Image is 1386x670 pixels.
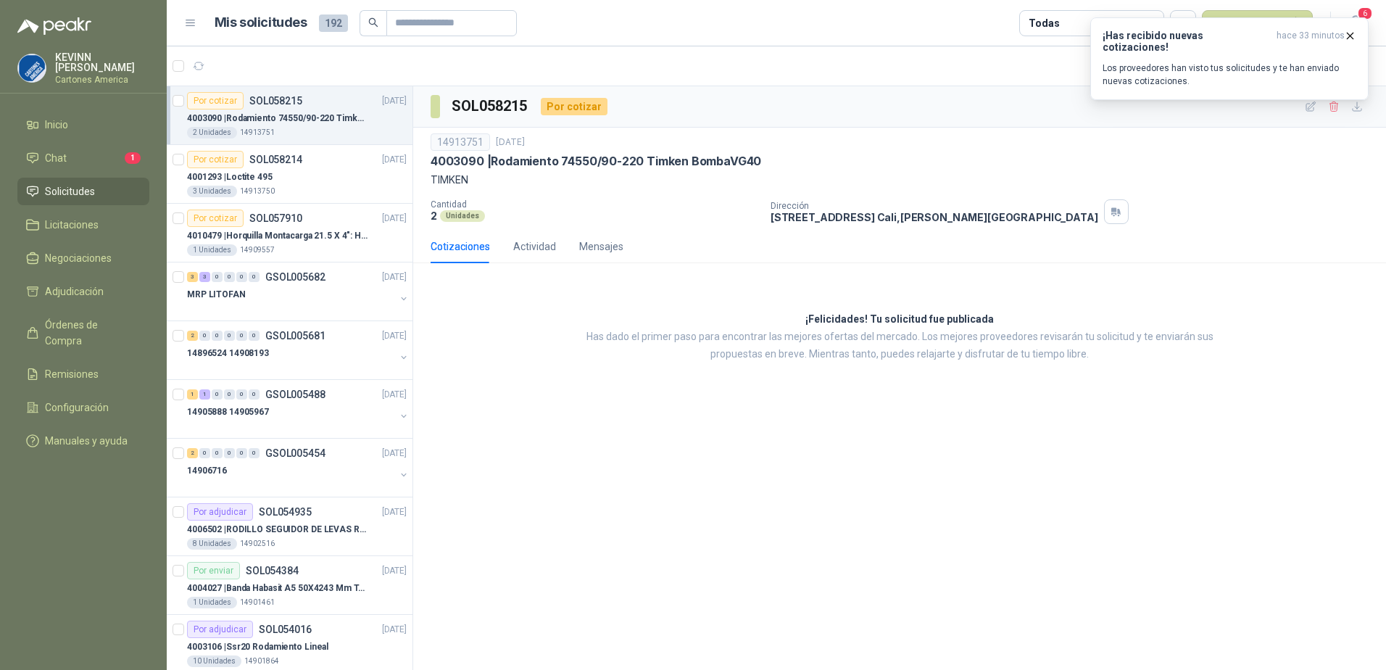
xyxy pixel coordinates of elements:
p: Has dado el primer paso para encontrar las mejores ofertas del mercado. Los mejores proveedores r... [566,328,1233,363]
p: 4006502 | RODILLO SEGUIDOR DE LEVAS REF. NATV-17-PPA [PERSON_NAME] [187,523,368,537]
div: 1 [187,389,198,400]
p: SOL054384 [246,566,299,576]
a: Manuales y ayuda [17,427,149,455]
a: Inicio [17,111,149,138]
a: 3 3 0 0 0 0 GSOL005682[DATE] MRP LITOFAN [187,268,410,315]
div: 0 [249,448,260,458]
div: Por cotizar [187,92,244,109]
div: 2 [187,331,198,341]
div: 0 [236,272,247,282]
p: [DATE] [382,388,407,402]
span: Inicio [45,117,68,133]
div: 0 [199,331,210,341]
p: [DATE] [496,136,525,149]
div: 2 Unidades [187,127,237,138]
p: [DATE] [382,212,407,226]
div: 0 [199,448,210,458]
span: Solicitudes [45,183,95,199]
div: 0 [224,389,235,400]
p: [STREET_ADDRESS] Cali , [PERSON_NAME][GEOGRAPHIC_DATA] [771,211,1098,223]
a: Chat1 [17,144,149,172]
div: 1 [199,389,210,400]
p: SOL058214 [249,154,302,165]
div: Por enviar [187,562,240,579]
p: Cantidad [431,199,759,210]
p: [DATE] [382,505,407,519]
p: 14905888 14905967 [187,405,269,419]
span: Configuración [45,400,109,415]
h1: Mis solicitudes [215,12,307,33]
div: 0 [236,448,247,458]
p: [DATE] [382,564,407,578]
div: 0 [236,389,247,400]
p: Dirección [771,201,1098,211]
div: 0 [212,389,223,400]
p: 4003090 | Rodamiento 74550/90-220 Timken BombaVG40 [431,154,761,169]
a: Adjudicación [17,278,149,305]
div: 0 [249,272,260,282]
p: 14909557 [240,244,275,256]
p: 4003106 | Ssr20 Rodamiento Lineal [187,640,328,654]
p: Cartones America [55,75,149,84]
div: Por cotizar [187,210,244,227]
p: GSOL005682 [265,272,325,282]
button: ¡Has recibido nuevas cotizaciones!hace 33 minutos Los proveedores han visto tus solicitudes y te ... [1090,17,1369,100]
p: 14906716 [187,464,227,478]
a: Licitaciones [17,211,149,239]
p: 14901864 [244,655,279,667]
p: 4004027 | Banda Habasit A5 50X4243 Mm Tension -2% [187,582,368,595]
h3: SOL058215 [452,95,529,117]
p: MRP LITOFAN [187,288,246,302]
div: 0 [212,272,223,282]
div: 1 Unidades [187,244,237,256]
div: Por cotizar [541,98,607,115]
a: Por enviarSOL054384[DATE] 4004027 |Banda Habasit A5 50X4243 Mm Tension -2%1 Unidades14901461 [167,556,412,615]
div: Unidades [440,210,485,222]
div: Todas [1029,15,1059,31]
p: 4001293 | Loctite 495 [187,170,273,184]
span: hace 33 minutos [1277,30,1345,53]
p: 14902516 [240,538,275,550]
div: 0 [212,448,223,458]
a: 2 0 0 0 0 0 GSOL005454[DATE] 14906716 [187,444,410,491]
a: 1 1 0 0 0 0 GSOL005488[DATE] 14905888 14905967 [187,386,410,432]
div: 0 [224,448,235,458]
p: 4010479 | Horquilla Montacarga 21.5 X 4": Horquilla Telescopica Overall size 2108 x 660 x 324mm [187,229,368,243]
span: Manuales y ayuda [45,433,128,449]
h3: ¡Felicidades! Tu solicitud fue publicada [805,311,994,328]
a: Negociaciones [17,244,149,272]
img: Company Logo [18,54,46,82]
div: 3 Unidades [187,186,237,197]
a: Por cotizarSOL058215[DATE] 4003090 |Rodamiento 74550/90-220 Timken BombaVG402 Unidades14913751 [167,86,412,145]
a: 2 0 0 0 0 0 GSOL005681[DATE] 14896524 14908193 [187,327,410,373]
span: 1 [125,152,141,164]
div: 0 [212,331,223,341]
p: 4003090 | Rodamiento 74550/90-220 Timken BombaVG40 [187,112,368,125]
div: 10 Unidades [187,655,241,667]
a: Remisiones [17,360,149,388]
a: Solicitudes [17,178,149,205]
p: [DATE] [382,270,407,284]
p: 14896524 14908193 [187,347,269,360]
p: 14901461 [240,597,275,608]
span: Adjudicación [45,284,104,299]
p: [DATE] [382,329,407,343]
a: Por cotizarSOL057910[DATE] 4010479 |Horquilla Montacarga 21.5 X 4": Horquilla Telescopica Overall... [167,204,412,262]
div: 3 [199,272,210,282]
div: 0 [236,331,247,341]
span: Negociaciones [45,250,112,266]
p: Los proveedores han visto tus solicitudes y te han enviado nuevas cotizaciones. [1103,62,1356,88]
div: Cotizaciones [431,239,490,255]
img: Logo peakr [17,17,91,35]
p: SOL058215 [249,96,302,106]
span: 6 [1357,7,1373,20]
div: Por adjudicar [187,503,253,521]
p: SOL057910 [249,213,302,223]
h3: ¡Has recibido nuevas cotizaciones! [1103,30,1271,53]
div: 0 [249,389,260,400]
div: 8 Unidades [187,538,237,550]
div: 0 [249,331,260,341]
p: 14913750 [240,186,275,197]
p: TIMKEN [431,172,1369,188]
p: GSOL005454 [265,448,325,458]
